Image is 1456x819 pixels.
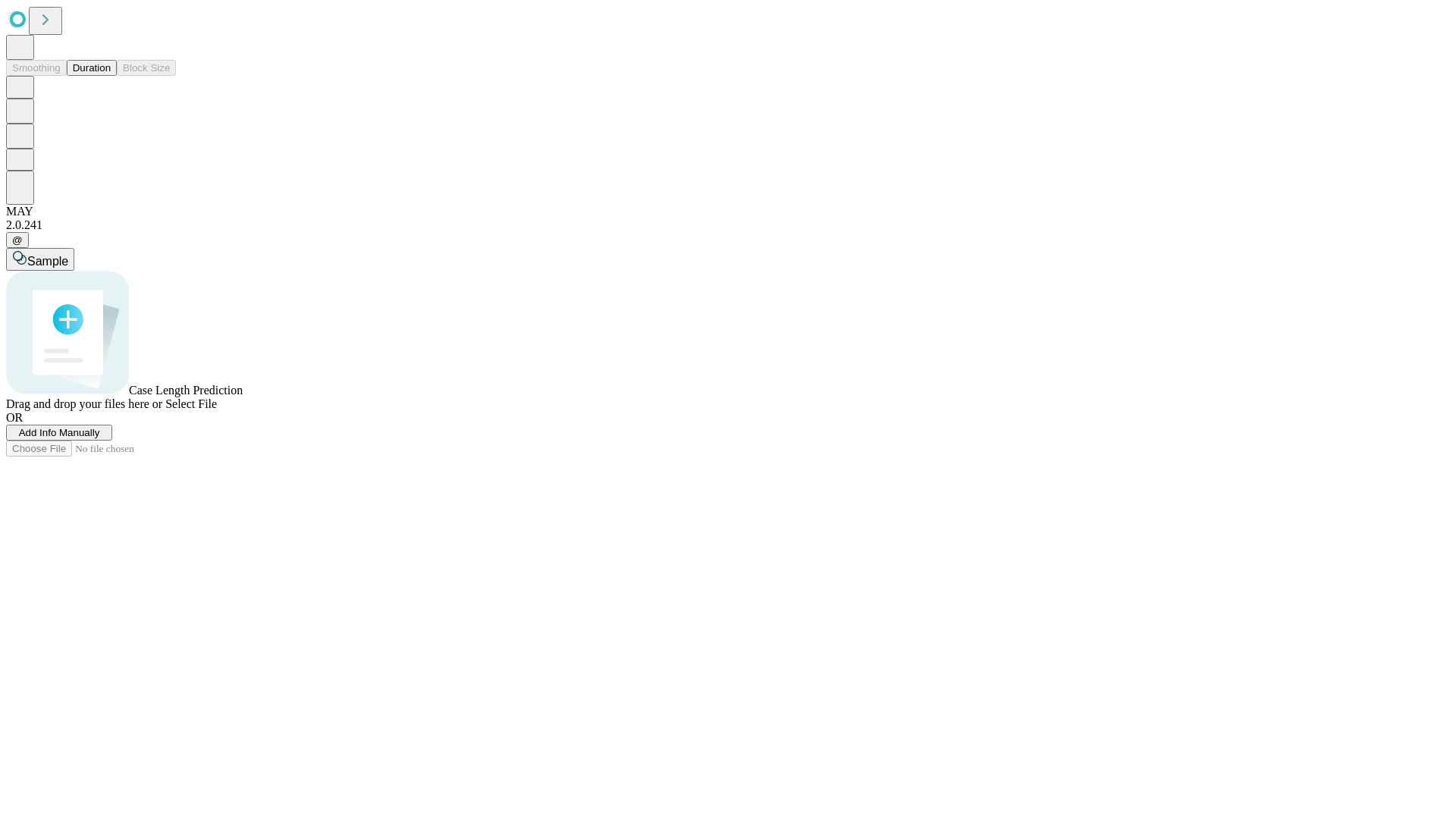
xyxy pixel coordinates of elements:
[67,60,117,76] button: Duration
[6,60,67,76] button: Smoothing
[117,60,176,76] button: Block Size
[6,205,1450,218] div: MAY
[6,218,1450,232] div: 2.0.241
[12,234,23,246] span: @
[27,255,68,268] span: Sample
[6,232,29,248] button: @
[129,384,243,397] span: Case Length Prediction
[6,397,162,410] span: Drag and drop your files here or
[19,427,100,438] span: Add Info Manually
[6,411,23,424] span: OR
[6,248,74,271] button: Sample
[6,425,112,441] button: Add Info Manually
[165,397,217,410] span: Select File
